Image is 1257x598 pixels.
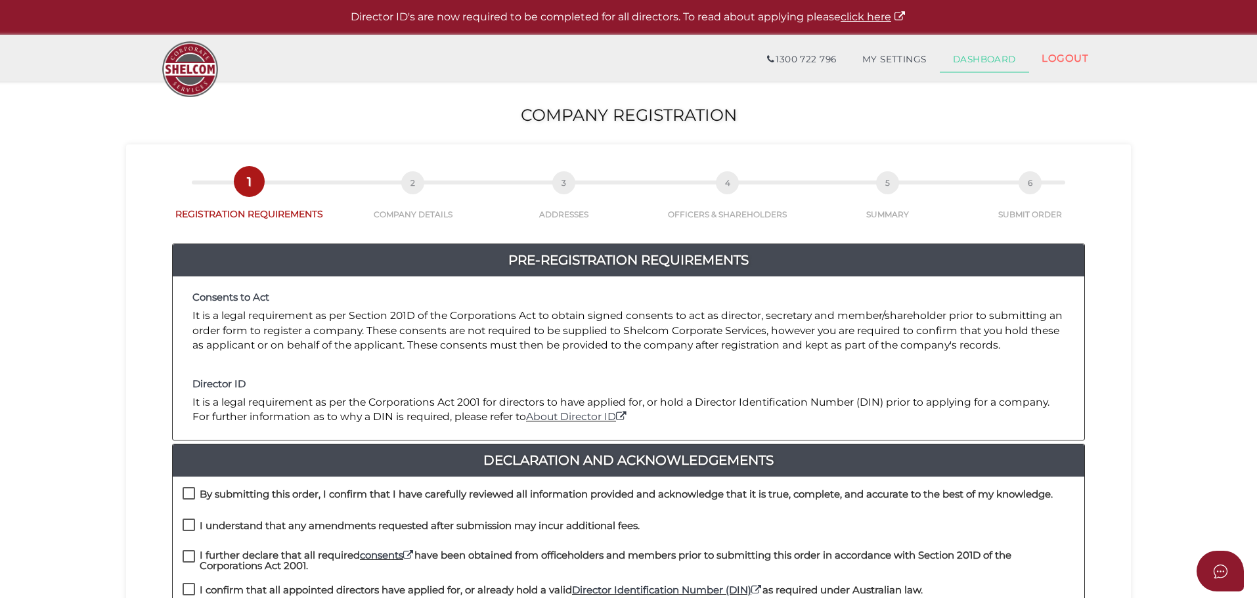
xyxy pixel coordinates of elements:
[200,550,1074,572] h4: I further declare that all required have been obtained from officeholders and members prior to su...
[192,395,1065,425] p: It is a legal requirement as per the Corporations Act 2001 for directors to have applied for, or ...
[1197,551,1244,591] button: Open asap
[238,170,261,193] span: 1
[754,47,849,73] a: 1300 722 796
[716,171,739,194] span: 4
[940,47,1029,73] a: DASHBOARD
[200,585,923,596] h4: I confirm that all appointed directors have applied for, or already hold a valid as required unde...
[33,10,1224,25] p: Director ID's are now required to be completed for all directors. To read about applying please
[572,584,762,596] a: Director Identification Number (DIN)
[841,11,906,23] a: click here
[360,549,414,561] a: consents
[961,186,1098,220] a: 6SUBMIT ORDER
[526,410,628,423] a: About Director ID
[200,521,640,532] h4: I understand that any amendments requested after submission may incur additional fees.
[641,186,814,220] a: 4OFFICERS & SHAREHOLDERS
[159,184,340,221] a: 1REGISTRATION REQUIREMENTS
[192,309,1065,352] p: It is a legal requirement as per Section 201D of the Corporations Act to obtain signed consents t...
[173,450,1084,471] a: Declaration And Acknowledgements
[552,171,575,194] span: 3
[487,186,641,220] a: 3ADDRESSES
[192,379,1065,390] h4: Director ID
[849,47,940,73] a: MY SETTINGS
[1028,45,1101,72] a: LOGOUT
[200,489,1053,500] h4: By submitting this order, I confirm that I have carefully reviewed all information provided and a...
[192,292,1065,303] h4: Consents to Act
[401,171,424,194] span: 2
[173,249,1084,270] a: Pre-Registration Requirements
[1019,171,1042,194] span: 6
[340,186,487,220] a: 2COMPANY DETAILS
[814,186,962,220] a: 5SUMMARY
[876,171,899,194] span: 5
[156,35,225,104] img: Logo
